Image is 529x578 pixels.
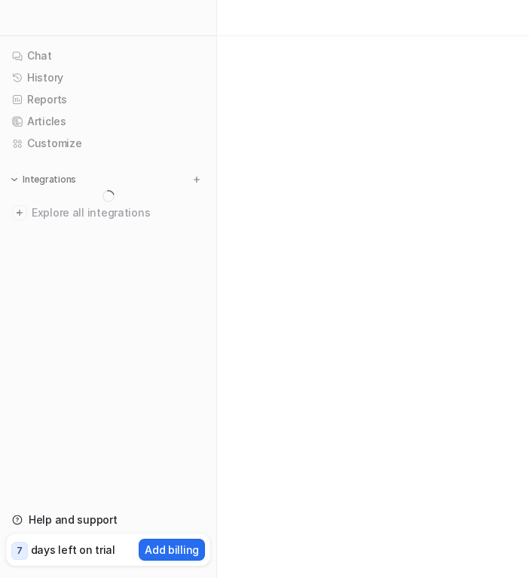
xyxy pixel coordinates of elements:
p: 7 [17,544,23,558]
a: History [6,67,210,88]
p: Integrations [23,174,76,186]
img: explore all integrations [12,205,27,220]
a: Chat [6,45,210,66]
a: Reports [6,89,210,110]
a: Help and support [6,509,210,530]
a: Customize [6,133,210,154]
img: menu_add.svg [191,174,202,185]
a: Explore all integrations [6,202,210,223]
p: days left on trial [31,542,115,558]
button: Integrations [6,172,81,187]
span: Explore all integrations [32,201,204,225]
p: Add billing [145,542,199,558]
img: expand menu [9,174,20,185]
a: Articles [6,111,210,132]
button: Add billing [139,539,205,561]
